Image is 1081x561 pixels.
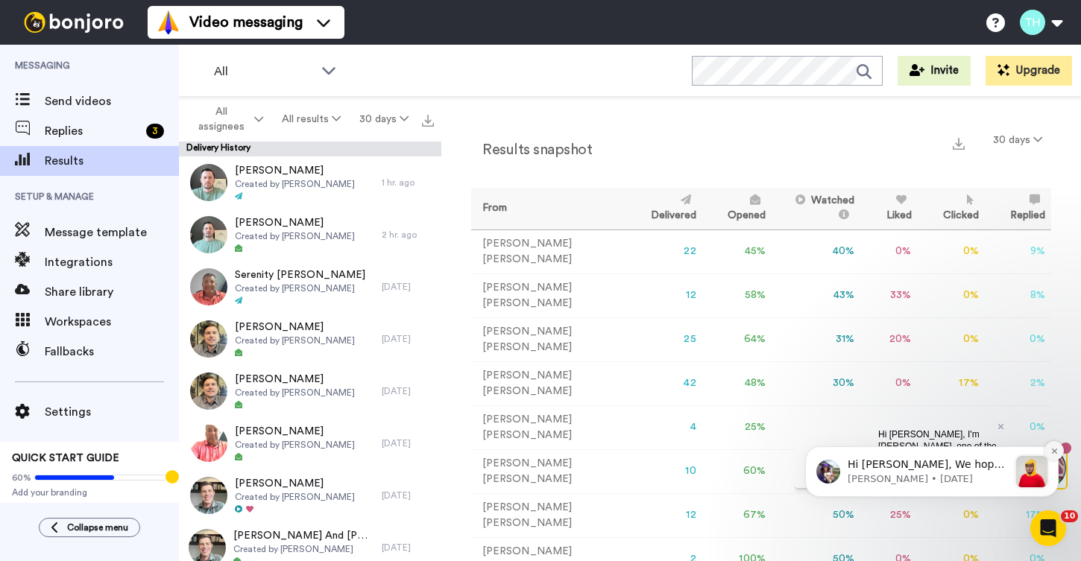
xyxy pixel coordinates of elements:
span: [PERSON_NAME] And [PERSON_NAME] [233,528,374,543]
span: Created by [PERSON_NAME] [235,439,355,451]
img: 9bd9ee79-09ca-46dd-bbfd-d35d99746a9a-thumb.jpg [190,216,227,253]
button: Dismiss notification [262,89,281,108]
button: Upgrade [986,56,1072,86]
span: 10 [1061,510,1078,522]
img: 51bbeec5-8bd3-40dc-bcef-67b198e76eb6-thumb.jpg [190,477,227,514]
span: Integrations [45,253,179,271]
td: 58 % [702,273,772,317]
td: [PERSON_NAME] [PERSON_NAME] [471,405,625,449]
div: [DATE] [382,542,434,554]
td: 22 [625,229,702,273]
a: [PERSON_NAME]Created by [PERSON_NAME][DATE] [179,313,441,365]
td: 0 % [860,229,917,273]
span: Created by [PERSON_NAME] [235,178,355,190]
img: 9ba3fa3b-47ee-45c0-ac56-d16d18f66d9c-thumb.jpg [190,373,227,410]
button: 30 days [984,127,1051,153]
div: message notification from Amy, 1w ago. Hi Todd, We hope you and your customers have been having a... [22,94,276,145]
th: Watched [772,188,860,229]
td: 0 % [918,273,985,317]
span: Send videos [45,92,179,110]
td: [PERSON_NAME] [PERSON_NAME] [471,493,625,537]
th: Delivered [625,188,702,229]
img: bj-logo-header-white.svg [18,12,130,33]
img: 3183ab3e-59ed-45f6-af1c-10226f767056-1659068401.jpg [1,3,42,43]
span: [PERSON_NAME] [235,163,355,178]
button: All assignees [182,98,273,140]
button: Collapse menu [39,518,140,537]
span: Created by [PERSON_NAME] [235,387,355,399]
td: 31 % [772,317,860,361]
span: Created by [PERSON_NAME] [233,543,374,555]
img: export.svg [422,115,434,127]
h2: Results snapshot [471,142,592,158]
span: Workspaces [45,313,179,331]
td: 8 % [985,273,1051,317]
div: [DATE] [382,489,434,501]
a: Invite [898,56,971,86]
button: 30 days [350,106,417,133]
span: Collapse menu [67,522,128,533]
span: Message template [45,224,179,241]
div: Delivery History [179,142,441,156]
td: 40 % [772,229,860,273]
span: Replies [45,122,140,140]
span: Fallbacks [45,343,179,361]
span: QUICK START GUIDE [12,453,119,463]
span: [PERSON_NAME] [235,424,355,439]
td: 45 % [702,229,772,273]
span: Video messaging [189,12,303,33]
td: [PERSON_NAME] [PERSON_NAME] [471,317,625,361]
a: [PERSON_NAME]Created by [PERSON_NAME][DATE] [179,417,441,469]
td: 25 [625,317,702,361]
span: Serenity [PERSON_NAME] [235,267,365,282]
td: 20 % [860,317,917,361]
img: vm-color.svg [157,10,180,34]
img: Profile image for Amy [34,107,57,131]
span: Created by [PERSON_NAME] [235,491,355,503]
td: 10 [625,449,702,493]
td: 12 [625,273,702,317]
span: Settings [45,403,179,421]
td: 0 % [918,317,985,361]
td: 30 % [772,361,860,405]
button: All results [273,106,350,133]
td: 0 % [918,229,985,273]
span: [PERSON_NAME] [235,476,355,491]
iframe: Intercom live chat [1030,510,1066,546]
span: Created by [PERSON_NAME] [235,335,355,346]
p: Hi [PERSON_NAME], We hope you and your customers have been having a great time with [PERSON_NAME]... [65,105,226,120]
td: 33 % [860,273,917,317]
span: [PERSON_NAME] [235,215,355,230]
img: e23a151b-bc5a-433a-b41a-4189c6728405-thumb.jpg [190,268,227,305]
div: [DATE] [382,281,434,293]
td: 0 % [985,317,1051,361]
td: 0 % [772,405,860,449]
td: [PERSON_NAME] [PERSON_NAME] [471,361,625,405]
span: Add your branding [12,486,167,498]
img: 009e70aa-eb9b-4436-bea5-fa0e6033ceb4-thumb.jpg [190,425,227,462]
td: [PERSON_NAME] [PERSON_NAME] [471,273,625,317]
td: 67 % [772,449,860,493]
a: [PERSON_NAME]Created by [PERSON_NAME][DATE] [179,365,441,417]
th: Clicked [918,188,985,229]
td: 48 % [702,361,772,405]
td: [PERSON_NAME] [PERSON_NAME] [471,229,625,273]
td: [PERSON_NAME] [PERSON_NAME] [471,449,625,493]
td: 64 % [702,317,772,361]
button: Export all results that match these filters now. [417,108,438,130]
span: All [214,63,314,80]
div: 2 hr. ago [382,229,434,241]
td: 43 % [772,273,860,317]
button: Export a summary of each team member’s results that match this filter now. [948,132,969,153]
div: 3 [146,124,164,139]
img: f1becc20-0fd5-4ae5-a6dd-d8332eac2891-thumb.jpg [190,320,227,358]
span: [PERSON_NAME] [235,372,355,387]
span: All assignees [191,104,251,134]
iframe: Intercom notifications message [783,352,1081,521]
span: Results [45,152,179,170]
th: Opened [702,188,772,229]
td: 60 % [702,449,772,493]
p: Message from Amy, sent 1w ago [65,120,226,133]
th: Liked [860,188,917,229]
a: [PERSON_NAME]Created by [PERSON_NAME]2 hr. ago [179,209,441,261]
